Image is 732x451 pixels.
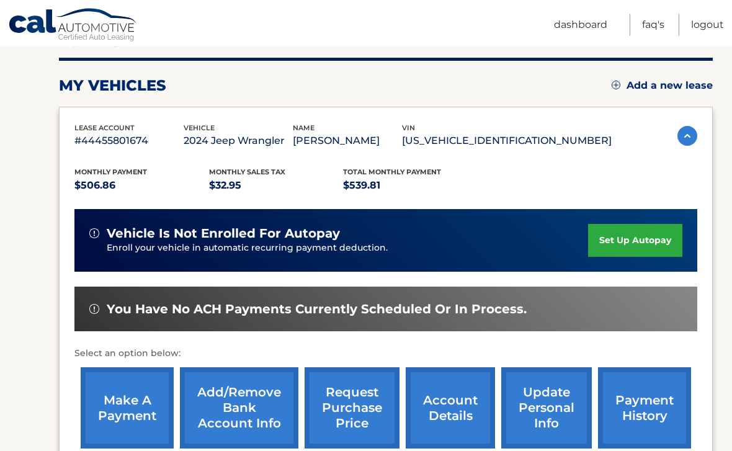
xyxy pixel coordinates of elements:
[209,168,285,177] span: Monthly sales Tax
[180,368,298,449] a: Add/Remove bank account info
[691,14,724,36] a: Logout
[107,226,340,242] span: vehicle is not enrolled for autopay
[59,77,166,96] h2: my vehicles
[642,14,664,36] a: FAQ's
[209,177,344,195] p: $32.95
[598,368,691,449] a: payment history
[343,177,478,195] p: $539.81
[89,229,99,239] img: alert-white.svg
[554,14,607,36] a: Dashboard
[107,242,588,256] p: Enroll your vehicle in automatic recurring payment deduction.
[74,133,184,150] p: #44455801674
[343,168,441,177] span: Total Monthly Payment
[588,225,682,257] a: set up autopay
[402,124,415,133] span: vin
[612,81,620,90] img: add.svg
[81,368,174,449] a: make a payment
[406,368,495,449] a: account details
[293,124,315,133] span: name
[305,368,399,449] a: request purchase price
[293,133,402,150] p: [PERSON_NAME]
[501,368,592,449] a: update personal info
[74,168,147,177] span: Monthly Payment
[612,80,713,92] a: Add a new lease
[184,133,293,150] p: 2024 Jeep Wrangler
[8,8,138,44] a: Cal Automotive
[107,302,527,318] span: You have no ACH payments currently scheduled or in process.
[74,347,697,362] p: Select an option below:
[74,177,209,195] p: $506.86
[184,124,215,133] span: vehicle
[402,133,612,150] p: [US_VEHICLE_IDENTIFICATION_NUMBER]
[74,124,135,133] span: lease account
[89,305,99,315] img: alert-white.svg
[677,127,697,146] img: accordion-active.svg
